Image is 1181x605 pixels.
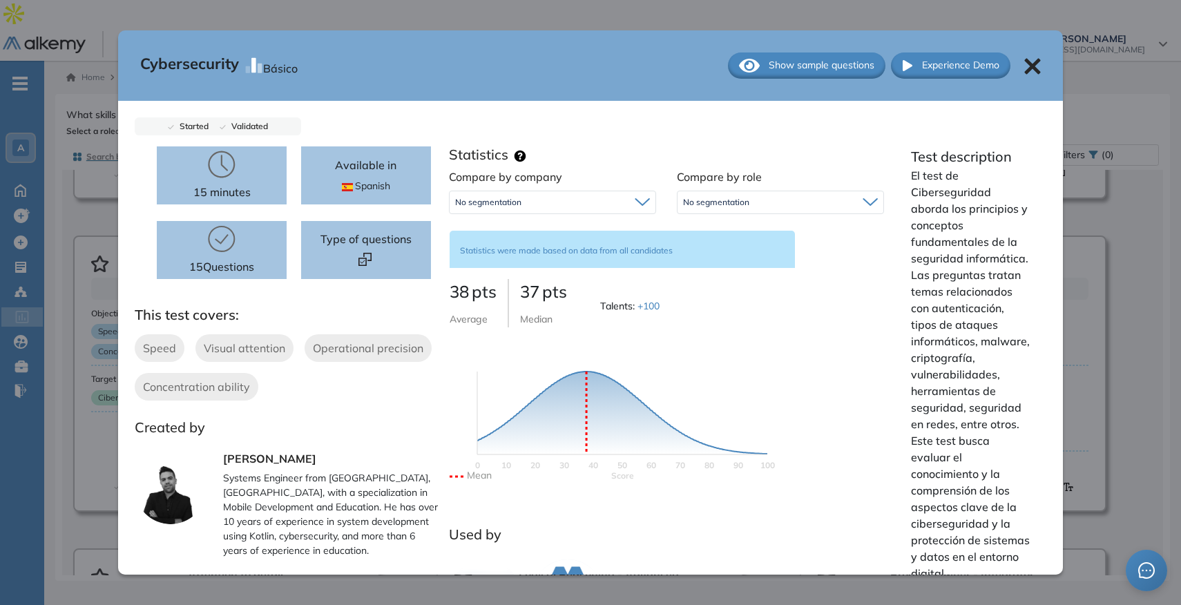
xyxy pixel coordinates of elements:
img: ESP [342,183,353,191]
span: Median [520,313,553,325]
p: Test description [911,146,1030,167]
span: pts [472,281,497,302]
p: 37 [520,279,567,304]
text: 30 [559,460,569,470]
text: 90 [733,460,743,470]
text: 0 [474,460,479,470]
h3: Statistics [449,146,508,163]
span: +100 [637,300,660,312]
text: 40 [588,460,598,470]
span: Average [450,313,488,325]
span: Speed [143,340,176,356]
span: Show sample questions [769,58,874,73]
p: 15 minutes [193,184,251,200]
span: Operational precision [313,340,423,356]
p: 38 [450,279,497,304]
text: Scores [611,470,633,481]
text: 70 [675,460,685,470]
span: Experience Demo [922,58,999,73]
p: Available in [335,157,396,173]
text: 20 [530,460,540,470]
img: author-avatar [135,452,207,524]
span: No segmentation [683,197,749,208]
img: Format test logo [358,253,372,266]
span: Started [174,121,209,131]
span: Type of questions [320,231,412,247]
span: Statistics were made based on data from all candidates [460,245,673,256]
text: Mean [467,469,492,481]
h3: [PERSON_NAME] [223,452,439,465]
span: Spanish [342,179,390,193]
text: 50 [617,460,627,470]
text: 60 [646,460,656,470]
span: Cybersecurity [140,52,239,79]
span: Talents : [600,299,662,314]
span: Compare by role [677,170,762,184]
span: Visual attention [204,340,285,356]
span: pts [542,281,567,302]
div: Básico [263,55,298,77]
p: 15 Questions [189,258,254,275]
span: Validated [226,121,268,131]
span: Concentration ability [143,378,250,395]
text: 10 [501,460,511,470]
span: No segmentation [455,197,521,208]
h3: Used by [449,526,884,543]
p: Systems Engineer from [GEOGRAPHIC_DATA], [GEOGRAPHIC_DATA], with a specialization in Mobile Devel... [223,471,439,558]
text: 80 [704,460,714,470]
h3: Created by [135,419,439,436]
p: El test de Ciberseguridad aborda los principios y conceptos fundamentales de la seguridad informá... [911,167,1030,582]
text: 100 [760,460,774,470]
h3: This test covers: [135,307,439,323]
span: message [1138,562,1155,579]
span: Compare by company [449,170,562,184]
